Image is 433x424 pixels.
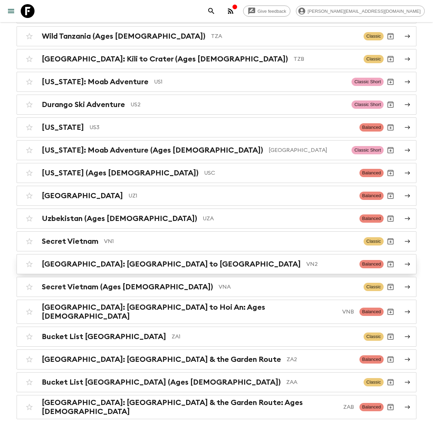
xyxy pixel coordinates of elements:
a: [US_STATE]: Moab Adventure (Ages [DEMOGRAPHIC_DATA])[GEOGRAPHIC_DATA]Classic ShortArchive [17,140,416,160]
button: search adventures [204,4,218,18]
a: Uzbekistan (Ages [DEMOGRAPHIC_DATA])UZABalancedArchive [17,209,416,229]
h2: Secret Vietnam (Ages [DEMOGRAPHIC_DATA]) [42,282,213,291]
button: menu [4,4,18,18]
a: [GEOGRAPHIC_DATA]: [GEOGRAPHIC_DATA] to [GEOGRAPHIC_DATA]VN2BalancedArchive [17,254,416,274]
span: Balanced [359,260,384,268]
button: Archive [384,375,397,389]
button: Archive [384,121,397,134]
button: Archive [384,234,397,248]
button: Archive [384,330,397,344]
span: Balanced [359,123,384,132]
a: [GEOGRAPHIC_DATA]: Kili to Crater (Ages [DEMOGRAPHIC_DATA])TZBClassicArchive [17,49,416,69]
a: [GEOGRAPHIC_DATA]UZ1BalancedArchive [17,186,416,206]
span: Classic Short [352,146,384,154]
p: ZAA [286,378,358,386]
button: Archive [384,280,397,294]
p: ZA2 [287,355,354,364]
button: Archive [384,189,397,203]
p: [GEOGRAPHIC_DATA] [269,146,346,154]
span: [PERSON_NAME][EMAIL_ADDRESS][DOMAIN_NAME] [304,9,424,14]
button: Archive [384,353,397,366]
div: [PERSON_NAME][EMAIL_ADDRESS][DOMAIN_NAME] [296,6,425,17]
a: Secret Vietnam (Ages [DEMOGRAPHIC_DATA])VNAClassicArchive [17,277,416,297]
a: [GEOGRAPHIC_DATA]: [GEOGRAPHIC_DATA] & the Garden Route: Ages [DEMOGRAPHIC_DATA]ZABBalancedArchive [17,395,416,419]
h2: Wild Tanzania (Ages [DEMOGRAPHIC_DATA]) [42,32,205,41]
a: [GEOGRAPHIC_DATA]: [GEOGRAPHIC_DATA] & the Garden RouteZA2BalancedArchive [17,349,416,369]
h2: [GEOGRAPHIC_DATA]: [GEOGRAPHIC_DATA] & the Garden Route: Ages [DEMOGRAPHIC_DATA] [42,398,338,416]
span: Classic [364,55,384,63]
h2: [GEOGRAPHIC_DATA]: [GEOGRAPHIC_DATA] & the Garden Route [42,355,281,364]
p: VNB [342,308,354,316]
span: Balanced [359,192,384,200]
a: [US_STATE]: Moab AdventureUS1Classic ShortArchive [17,72,416,92]
a: Wild Tanzania (Ages [DEMOGRAPHIC_DATA])TZAClassicArchive [17,26,416,46]
button: Archive [384,143,397,157]
span: Classic [364,333,384,341]
a: [US_STATE]US3BalancedArchive [17,117,416,137]
h2: [GEOGRAPHIC_DATA]: Kili to Crater (Ages [DEMOGRAPHIC_DATA]) [42,55,288,64]
h2: Bucket List [GEOGRAPHIC_DATA] (Ages [DEMOGRAPHIC_DATA]) [42,378,281,387]
h2: Durango Ski Adventure [42,100,125,109]
span: Classic Short [352,78,384,86]
span: Classic [364,283,384,291]
a: Give feedback [243,6,290,17]
span: Balanced [359,308,384,316]
button: Archive [384,212,397,225]
p: TZA [211,32,358,40]
p: US1 [154,78,346,86]
span: Classic [364,378,384,386]
span: Balanced [359,403,384,411]
button: Archive [384,166,397,180]
h2: Uzbekistan (Ages [DEMOGRAPHIC_DATA]) [42,214,197,223]
a: Durango Ski AdventureUS2Classic ShortArchive [17,95,416,115]
h2: [US_STATE] (Ages [DEMOGRAPHIC_DATA]) [42,168,199,177]
h2: [US_STATE] [42,123,84,132]
button: Archive [384,257,397,271]
p: TZB [294,55,358,63]
h2: [GEOGRAPHIC_DATA]: [GEOGRAPHIC_DATA] to Hoi An: Ages [DEMOGRAPHIC_DATA] [42,303,337,321]
h2: [GEOGRAPHIC_DATA] [42,191,123,200]
p: US3 [89,123,354,132]
p: USC [204,169,354,177]
h2: Bucket List [GEOGRAPHIC_DATA] [42,332,166,341]
p: VN1 [104,237,358,245]
p: VNA [219,283,358,291]
h2: [US_STATE]: Moab Adventure (Ages [DEMOGRAPHIC_DATA]) [42,146,263,155]
span: Give feedback [254,9,290,14]
span: Classic Short [352,100,384,109]
span: Classic [364,237,384,245]
span: Classic [364,32,384,40]
h2: [GEOGRAPHIC_DATA]: [GEOGRAPHIC_DATA] to [GEOGRAPHIC_DATA] [42,260,301,269]
a: [GEOGRAPHIC_DATA]: [GEOGRAPHIC_DATA] to Hoi An: Ages [DEMOGRAPHIC_DATA]VNBBalancedArchive [17,300,416,324]
p: VN2 [306,260,354,268]
h2: Secret Vietnam [42,237,98,246]
h2: [US_STATE]: Moab Adventure [42,77,148,86]
span: Balanced [359,355,384,364]
a: Secret VietnamVN1ClassicArchive [17,231,416,251]
button: Archive [384,305,397,319]
a: [US_STATE] (Ages [DEMOGRAPHIC_DATA])USCBalancedArchive [17,163,416,183]
p: ZA1 [172,333,358,341]
button: Archive [384,29,397,43]
a: Bucket List [GEOGRAPHIC_DATA]ZA1ClassicArchive [17,327,416,347]
button: Archive [384,52,397,66]
button: Archive [384,400,397,414]
p: UZ1 [128,192,354,200]
p: ZAB [343,403,354,411]
button: Archive [384,75,397,89]
p: UZA [203,214,354,223]
span: Balanced [359,169,384,177]
span: Balanced [359,214,384,223]
button: Archive [384,98,397,112]
a: Bucket List [GEOGRAPHIC_DATA] (Ages [DEMOGRAPHIC_DATA])ZAAClassicArchive [17,372,416,392]
p: US2 [131,100,346,109]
